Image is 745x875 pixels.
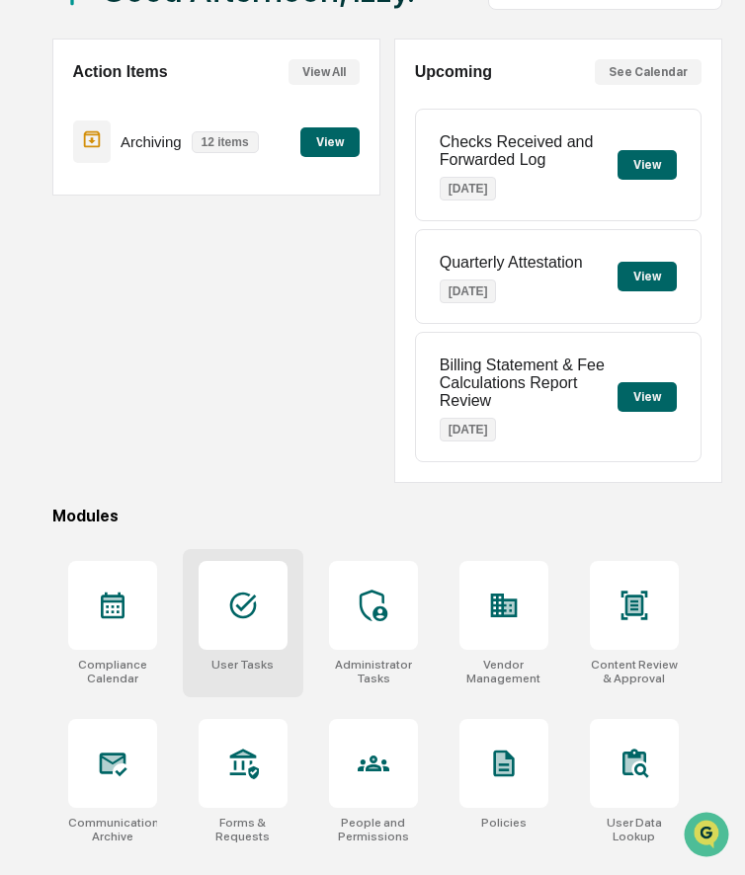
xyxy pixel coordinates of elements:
a: 🖐️Preclearance [12,241,135,277]
a: View [300,131,360,150]
div: Content Review & Approval [590,658,679,685]
div: Start new chat [67,151,324,171]
div: 🗄️ [143,251,159,267]
button: View All [289,59,360,85]
a: 🗄️Attestations [135,241,253,277]
button: View [618,382,677,412]
p: Archiving [121,133,182,150]
div: Compliance Calendar [68,658,157,685]
p: Quarterly Attestation [440,254,583,272]
div: User Data Lookup [590,816,679,843]
span: Preclearance [40,249,127,269]
div: Administrator Tasks [329,658,418,685]
p: 12 items [192,131,259,153]
iframe: Open customer support [682,810,735,863]
div: 🔎 [20,288,36,304]
div: Forms & Requests [199,816,288,843]
div: Policies [481,816,527,830]
button: View [618,262,677,291]
p: [DATE] [440,177,497,200]
div: User Tasks [211,658,274,672]
span: Data Lookup [40,286,124,306]
h2: Action Items [73,63,168,81]
span: Pylon [197,335,239,350]
div: Communications Archive [68,816,157,843]
p: [DATE] [440,418,497,441]
div: People and Permissions [329,816,418,843]
button: View [300,127,360,157]
span: Attestations [163,249,245,269]
button: Start new chat [336,157,360,181]
button: View [618,150,677,180]
p: [DATE] [440,279,497,303]
div: 🖐️ [20,251,36,267]
p: Checks Received and Forwarded Log [440,133,619,169]
a: 🔎Data Lookup [12,278,132,314]
button: See Calendar [595,59,702,85]
div: Modules [52,507,723,525]
h2: Upcoming [415,63,492,81]
div: We're available if you need us! [67,171,250,187]
div: Vendor Management [459,658,548,685]
p: Billing Statement & Fee Calculations Report Review [440,357,619,410]
p: How can we help? [20,41,360,73]
a: Powered byPylon [139,334,239,350]
img: 1746055101610-c473b297-6a78-478c-a979-82029cc54cd1 [20,151,55,187]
